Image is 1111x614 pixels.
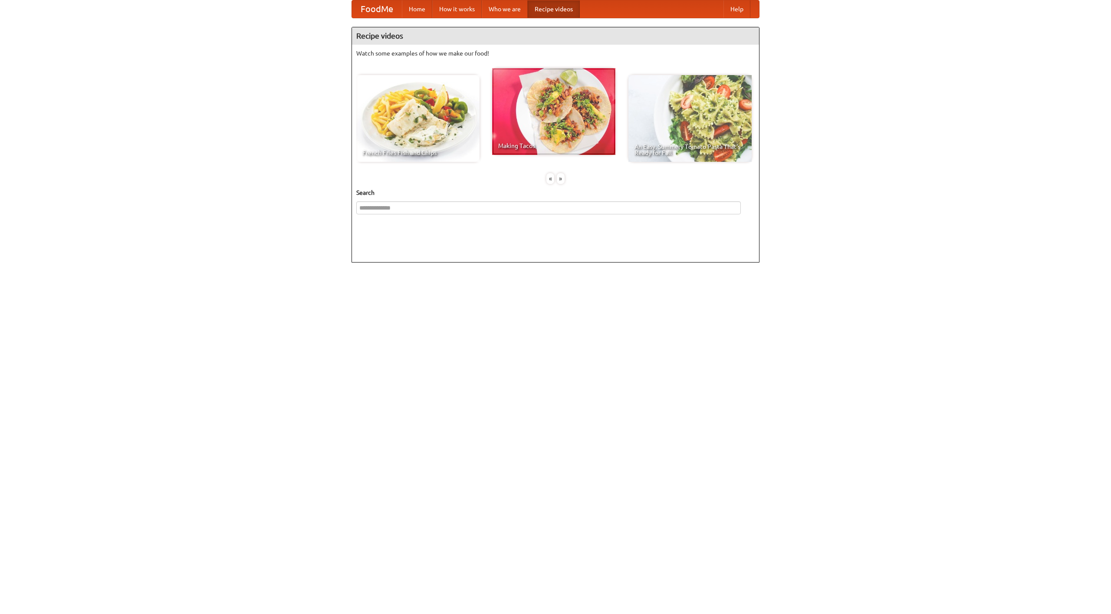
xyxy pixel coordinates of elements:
[723,0,750,18] a: Help
[356,49,755,58] p: Watch some examples of how we make our food!
[557,173,565,184] div: »
[432,0,482,18] a: How it works
[546,173,554,184] div: «
[352,27,759,45] h4: Recipe videos
[482,0,528,18] a: Who we are
[634,144,746,156] span: An Easy, Summery Tomato Pasta That's Ready for Fall
[362,150,473,156] span: French Fries Fish and Chips
[356,188,755,197] h5: Search
[498,143,609,149] span: Making Tacos
[352,0,402,18] a: FoodMe
[402,0,432,18] a: Home
[628,75,752,162] a: An Easy, Summery Tomato Pasta That's Ready for Fall
[356,75,480,162] a: French Fries Fish and Chips
[492,68,615,155] a: Making Tacos
[528,0,580,18] a: Recipe videos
